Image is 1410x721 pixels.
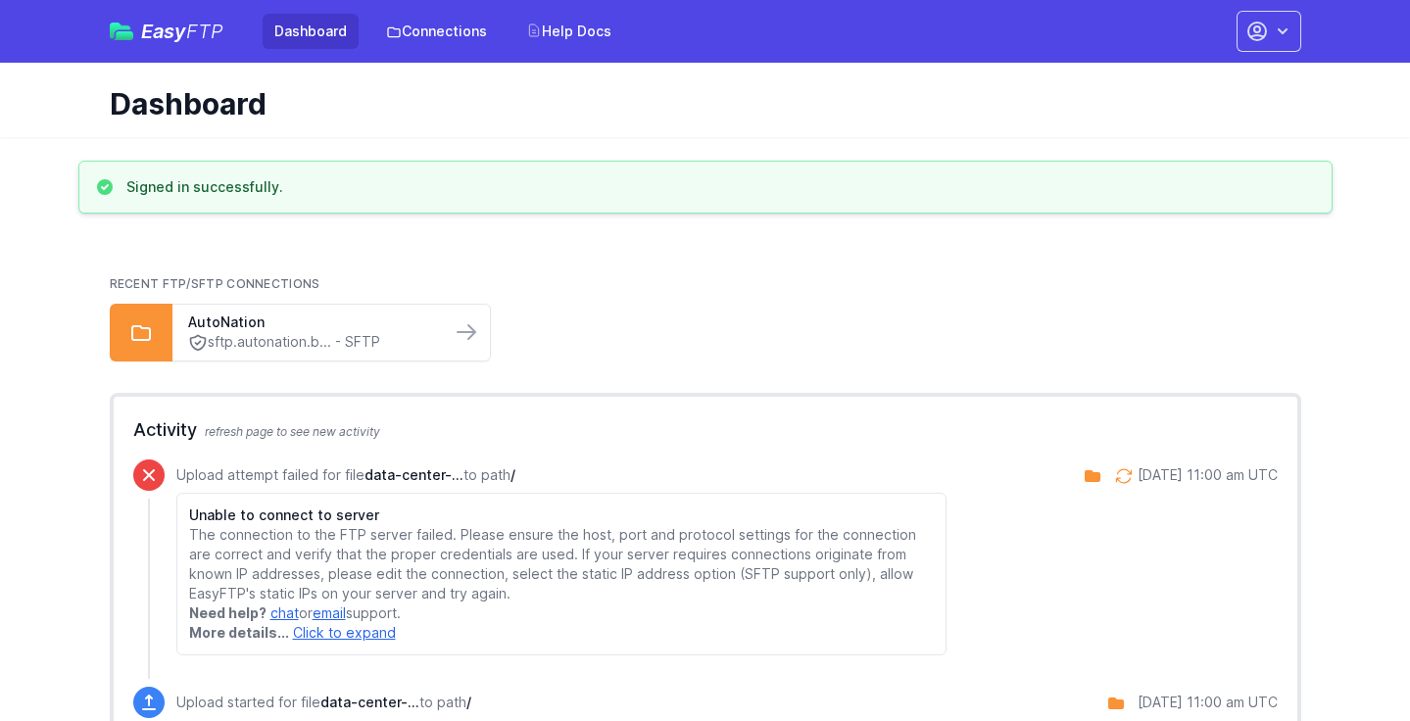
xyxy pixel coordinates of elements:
[1138,693,1278,712] div: [DATE] 11:00 am UTC
[205,424,380,439] span: refresh page to see new activity
[110,23,133,40] img: easyftp_logo.png
[374,14,499,49] a: Connections
[110,276,1301,292] h2: Recent FTP/SFTP Connections
[189,525,935,603] p: The connection to the FTP server failed. Please ensure the host, port and protocol settings for t...
[189,603,935,623] p: or support.
[126,177,283,197] h3: Signed in successfully.
[189,624,289,641] strong: More details...
[1138,465,1278,485] div: [DATE] 11:00 am UTC
[110,22,223,41] a: EasyFTP
[189,505,935,525] h6: Unable to connect to server
[293,624,396,641] a: Click to expand
[186,20,223,43] span: FTP
[188,312,435,332] a: AutoNation
[263,14,359,49] a: Dashboard
[176,465,948,485] p: Upload attempt failed for file to path
[133,416,1278,444] h2: Activity
[320,694,419,710] span: data-center-1757502033.csv
[466,694,471,710] span: /
[511,466,515,483] span: /
[365,466,463,483] span: data-center-1757502033.csv
[141,22,223,41] span: Easy
[110,86,1286,121] h1: Dashboard
[188,332,435,353] a: sftp.autonation.b... - SFTP
[514,14,623,49] a: Help Docs
[189,604,267,621] strong: Need help?
[313,604,346,621] a: email
[176,693,471,712] p: Upload started for file to path
[270,604,299,621] a: chat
